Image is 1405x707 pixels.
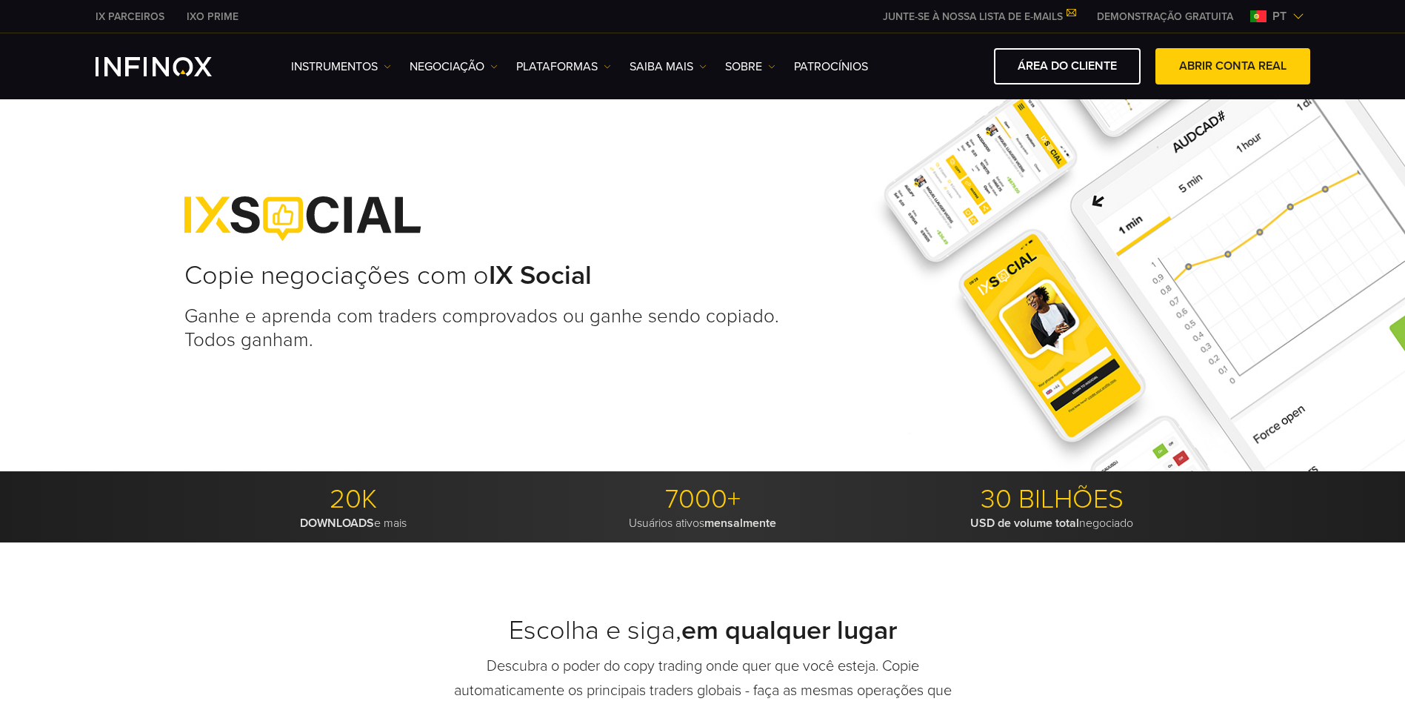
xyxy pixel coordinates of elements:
[533,483,872,516] p: 7000+
[1266,7,1292,25] span: pt
[630,58,707,76] a: Saiba mais
[681,614,897,646] strong: em qualquer lugar
[84,9,176,24] a: INFINOX
[176,9,250,24] a: INFINOX
[489,259,592,291] strong: IX Social
[704,516,776,531] strong: mensalmente
[444,614,962,647] h2: Escolha e siga,
[794,58,868,76] a: Patrocínios
[533,516,872,531] p: Usuários ativos
[184,483,523,516] p: 20K
[300,516,374,531] strong: DOWNLOADS
[883,516,1221,531] p: negociado
[184,259,793,292] h2: Copie negociações com o
[970,516,1079,531] strong: USD de volume total
[184,305,793,351] h3: Ganhe e aprenda com traders comprovados ou ganhe sendo copiado. Todos ganham.
[184,516,523,531] p: e mais
[96,57,247,76] a: INFINOX Logo
[516,58,611,76] a: PLATAFORMAS
[725,58,775,76] a: SOBRE
[1086,9,1244,24] a: INFINOX MENU
[410,58,498,76] a: NEGOCIAÇÃO
[872,10,1086,23] a: JUNTE-SE À NOSSA LISTA DE E-MAILS
[883,483,1221,516] p: 30 BILHÕES
[291,58,391,76] a: Instrumentos
[994,48,1141,84] a: ÁREA DO CLIENTE
[1155,48,1310,84] a: ABRIR CONTA REAL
